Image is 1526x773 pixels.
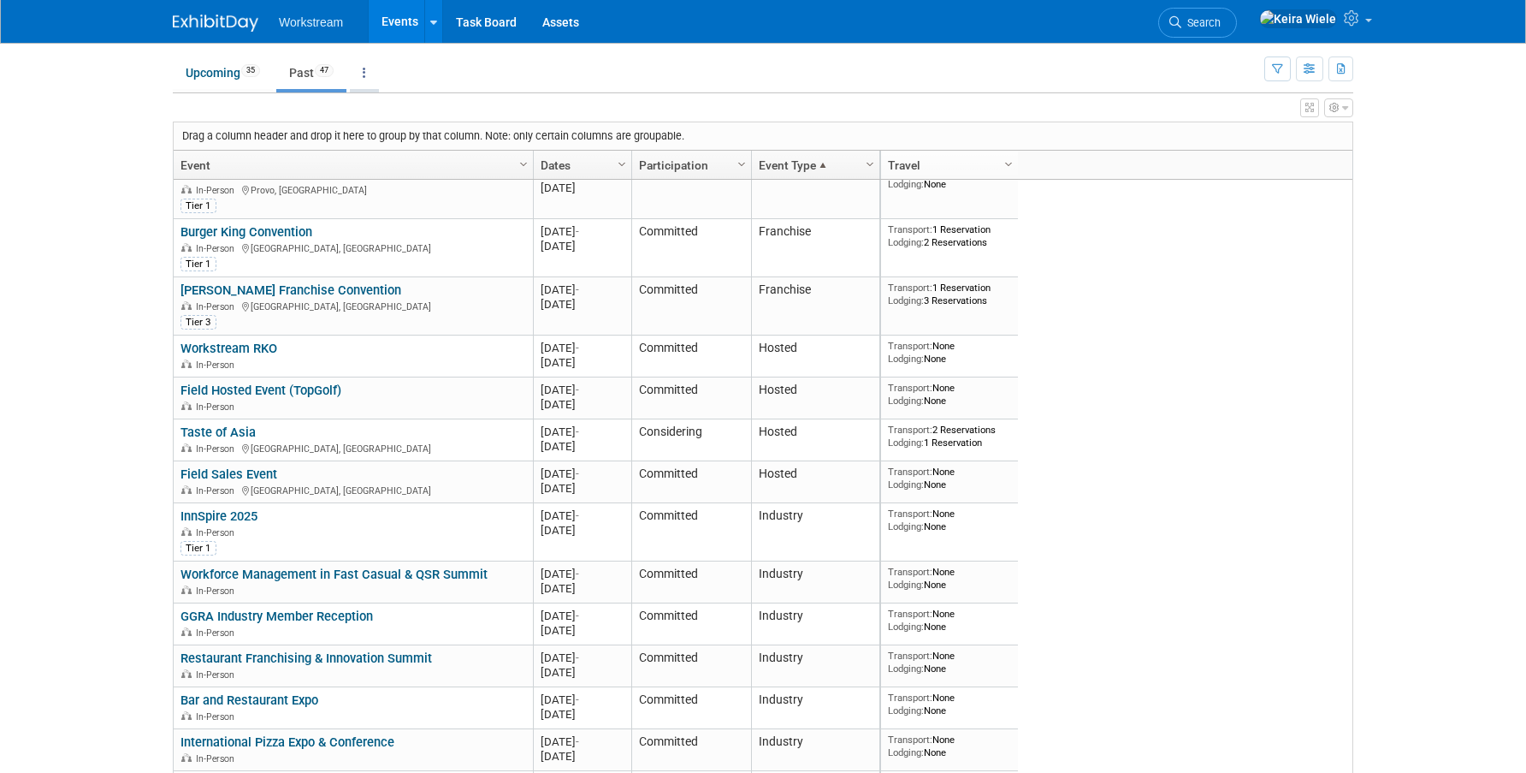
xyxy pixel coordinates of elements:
span: - [576,384,579,396]
img: In-Person Event [181,753,192,762]
div: Tier 1 [180,541,216,555]
td: Industry [751,503,879,562]
a: GGRA Industry Member Reception [180,609,373,624]
td: Franchise [751,219,879,277]
span: 47 [315,64,334,77]
a: Column Settings [861,151,880,176]
a: Event Type [759,151,868,180]
div: Tier 1 [180,199,216,212]
span: Workstream [279,15,343,29]
div: None None [888,340,1012,365]
div: [DATE] [541,282,624,297]
div: [DATE] [541,567,624,581]
div: [DATE] [541,523,624,538]
img: ExhibitDay [173,15,258,32]
div: Drag a column header and drop it here to group by that column. Note: only certain columns are gro... [174,122,1352,150]
a: Bar and Restaurant Expo [180,693,318,708]
td: Industry [751,645,879,687]
div: 2 Reservations 1 Reservation [888,424,1012,449]
a: Dates [541,151,620,180]
div: [DATE] [541,508,624,523]
span: Column Settings [615,158,629,171]
span: In-Person [196,443,240,455]
div: [GEOGRAPHIC_DATA], [GEOGRAPHIC_DATA] [180,241,525,255]
span: - [576,225,579,238]
td: Committed [631,378,751,419]
span: 35 [241,64,260,77]
span: Lodging: [888,236,924,248]
td: Franchise [751,161,879,219]
div: 1 Reservation 3 Reservations [888,282,1012,306]
span: In-Person [196,586,240,597]
span: - [576,651,579,664]
span: Column Settings [863,158,877,171]
div: [DATE] [541,239,624,253]
span: - [576,467,579,480]
span: - [576,283,579,296]
span: Lodging: [888,520,924,532]
a: Travel [888,151,1007,180]
div: [DATE] [541,297,624,312]
div: [GEOGRAPHIC_DATA], [GEOGRAPHIC_DATA] [180,441,525,455]
td: Committed [631,161,751,219]
div: 1 Reservation 2 Reservations [888,223,1012,248]
span: Transport: [888,282,932,294]
span: Column Settings [517,158,530,171]
div: Tier 1 [180,257,216,271]
div: None None [888,466,1012,491]
span: In-Person [196,243,240,254]
span: Transport: [888,734,932,746]
span: In-Person [196,360,240,371]
td: Industry [751,687,879,729]
img: In-Person Event [181,185,192,193]
td: Hosted [751,336,879,378]
img: In-Person Event [181,711,192,720]
img: In-Person Event [181,669,192,678]
span: Transport: [888,692,932,704]
div: None None [888,508,1012,532]
span: In-Person [196,711,240,722]
img: In-Person Event [181,401,192,410]
span: In-Person [196,627,240,639]
div: [DATE] [541,425,624,439]
img: In-Person Event [181,627,192,636]
span: - [576,693,579,706]
span: - [576,609,579,622]
span: Lodging: [888,579,924,591]
div: None None [888,734,1012,758]
span: Transport: [888,650,932,662]
img: In-Person Event [181,485,192,494]
div: Provo, [GEOGRAPHIC_DATA] [180,182,525,197]
div: [DATE] [541,581,624,596]
span: In-Person [196,527,240,538]
div: [DATE] [541,439,624,454]
div: None None [888,608,1012,633]
span: Lodging: [888,621,924,633]
span: - [576,425,579,438]
div: None None [888,650,1012,675]
div: [DATE] [541,224,624,239]
div: [DATE] [541,734,624,749]
span: Column Settings [1002,158,1015,171]
td: Hosted [751,461,879,503]
td: Committed [631,219,751,277]
span: Lodging: [888,479,924,491]
div: [DATE] [541,693,624,707]
div: [GEOGRAPHIC_DATA], [GEOGRAPHIC_DATA] [180,483,525,497]
div: [DATE] [541,623,624,638]
img: In-Person Event [181,243,192,252]
img: In-Person Event [181,527,192,536]
img: Keira Wiele [1259,9,1337,28]
a: Field Sales Event [180,467,277,482]
a: Column Settings [613,151,632,176]
td: Industry [751,562,879,604]
a: Workforce Management in Fast Casual & QSR Summit [180,567,488,582]
span: Transport: [888,223,932,235]
div: [DATE] [541,397,624,412]
span: - [576,509,579,522]
a: Workstream RKO [180,341,277,356]
span: Transport: [888,424,932,436]
td: Committed [631,687,751,729]
span: - [576,735,579,748]
td: Committed [631,562,751,604]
